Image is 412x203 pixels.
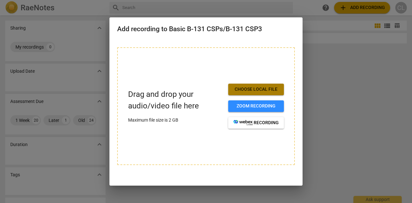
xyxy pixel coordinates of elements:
h2: Add recording to Basic B-131 CSPs/B-131 CSP3 [117,25,295,33]
button: Zoom recording [228,100,284,112]
span: Choose local file [233,86,279,93]
p: Drag and drop your audio/video file here [128,89,223,111]
p: Maximum file size is 2 GB [128,117,223,124]
button: recording [228,117,284,129]
span: Zoom recording [233,103,279,109]
span: recording [233,120,279,126]
button: Choose local file [228,84,284,95]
